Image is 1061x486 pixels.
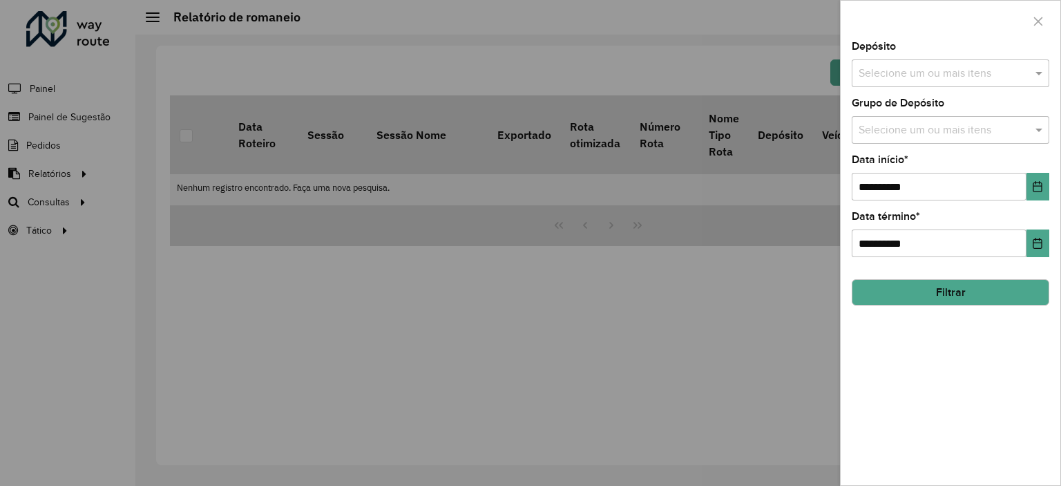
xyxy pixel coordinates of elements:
label: Depósito [852,38,896,55]
button: Filtrar [852,279,1049,306]
label: Grupo de Depósito [852,95,944,111]
label: Data início [852,151,908,168]
button: Choose Date [1026,173,1049,200]
label: Data término [852,208,920,225]
button: Choose Date [1026,230,1049,257]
